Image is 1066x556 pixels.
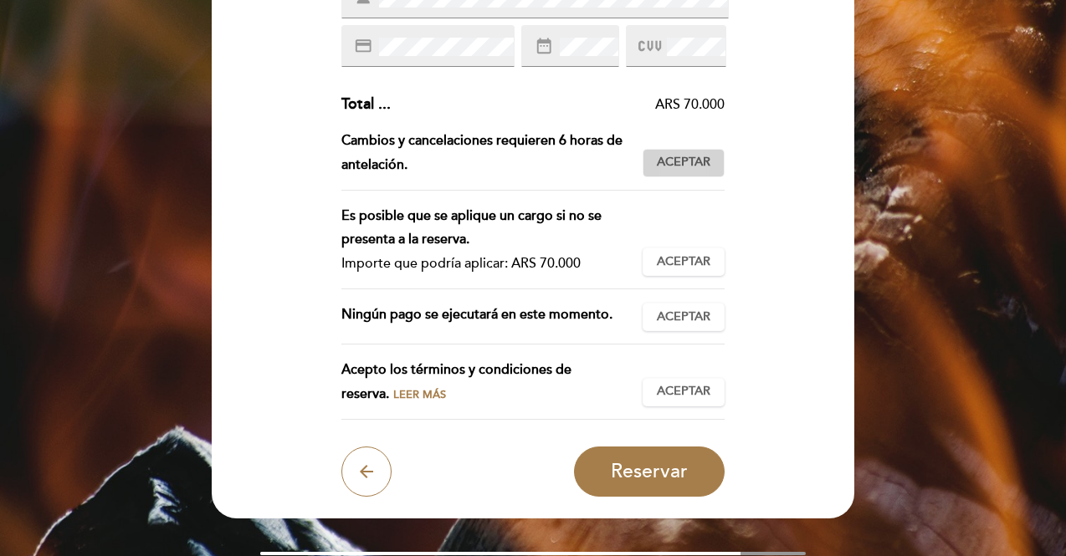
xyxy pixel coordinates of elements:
div: Importe que podría aplicar: ARS 70.000 [341,252,630,276]
i: credit_card [354,37,372,55]
span: Aceptar [657,309,710,326]
i: arrow_back [356,462,377,482]
div: ARS 70.000 [391,95,725,115]
button: Aceptar [643,378,725,406]
button: Aceptar [643,247,725,276]
button: arrow_back [341,446,392,497]
button: Reservar [574,446,725,497]
i: date_range [535,37,553,55]
button: Aceptar [643,149,725,177]
span: Total ... [341,94,391,113]
div: Acepto los términos y condiciones de reserva. [341,358,643,406]
span: Aceptar [657,154,710,171]
div: Es posible que se aplique un cargo si no se presenta a la reserva. [341,204,630,252]
div: Ningún pago se ejecutará en este momento. [341,303,643,331]
span: Aceptar [657,383,710,400]
span: Leer más [393,388,446,401]
button: Aceptar [643,303,725,331]
span: Reservar [611,460,688,483]
span: Aceptar [657,253,710,271]
div: Cambios y cancelaciones requieren 6 horas de antelación. [341,129,643,177]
